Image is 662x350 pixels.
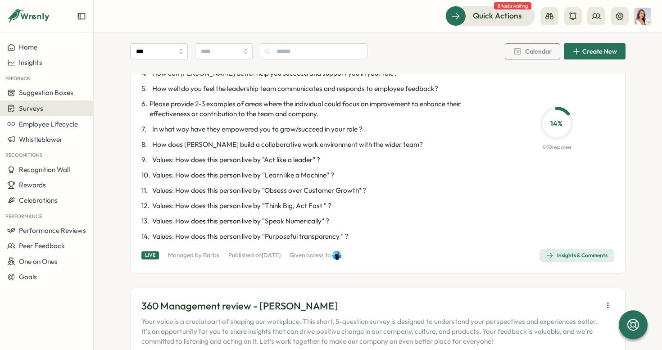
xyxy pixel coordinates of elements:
[564,43,626,59] button: Create New
[19,257,58,266] span: One on Ones
[19,120,78,128] span: Employee Lifecycle
[19,165,70,174] span: Recognition Wall
[141,232,150,241] span: 14 .
[634,8,651,25] img: Barbs
[19,241,65,250] span: Peer Feedback
[152,124,363,134] span: In what way have they empowered you to grow/succeed in your role ?
[19,135,63,144] span: Whistleblower
[141,186,150,195] span: 11 .
[473,10,522,22] span: Quick Actions
[332,251,341,260] img: Henry Innis
[546,252,608,259] div: Insights & Comments
[150,99,488,119] span: Please provide 2-3 examples of areas where the individual could focus on improvement to enhance t...
[582,48,617,55] span: Create New
[19,88,73,97] span: Suggestion Boxes
[141,155,150,165] span: 9 .
[141,99,148,119] span: 6 .
[152,186,366,195] span: Values: How does this person live by "Obsess over Customer Growth" ?
[141,299,598,313] p: 360 Management review - [PERSON_NAME]
[141,201,150,211] span: 12 .
[152,84,438,94] span: How well do you feel the leadership team communicates and responds to employee feedback?
[141,140,150,150] span: 8 .
[262,251,281,259] span: [DATE]
[19,43,37,51] span: Home
[152,232,349,241] span: Values: How does this person live by "Purposeful transparency " ?
[540,249,614,262] button: Insights & Comments
[152,201,331,211] span: Values: How does this person live by "Think Big, Act Fast " ?
[525,48,552,55] span: Calendar
[445,6,535,26] button: Quick Actions
[19,273,37,281] span: Goals
[203,251,219,259] a: Barbs
[141,170,150,180] span: 10 .
[152,155,320,165] span: Values: How does this person live by "Act like a leader" ?
[543,118,571,129] p: 14 %
[19,104,43,113] span: Surveys
[542,144,571,151] p: 11 / 78 responses
[19,196,58,205] span: Celebrations
[152,170,334,180] span: Values: How does this person live by "Learn like a Machine" ?
[19,226,86,235] span: Performance Reviews
[494,2,531,9] span: 8 tasks waiting
[141,317,598,346] p: Your voice is a crucial part of shaping our workplace. This short, 5-question survey is designed ...
[152,216,329,226] span: Values: How does this person live by "Speak Numerically" ?
[290,251,331,259] p: Given access to
[19,58,42,67] span: Insights
[152,140,423,150] span: How does [PERSON_NAME] build a collaborative work environment with the wider team?
[141,251,159,259] div: Live
[141,84,150,94] span: 5 .
[141,216,150,226] span: 13 .
[19,181,46,189] span: Rewards
[168,251,219,259] p: Managed by
[505,43,560,59] button: Calendar
[228,251,281,259] p: Published on
[77,12,86,21] button: Expand sidebar
[141,124,150,134] span: 7 .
